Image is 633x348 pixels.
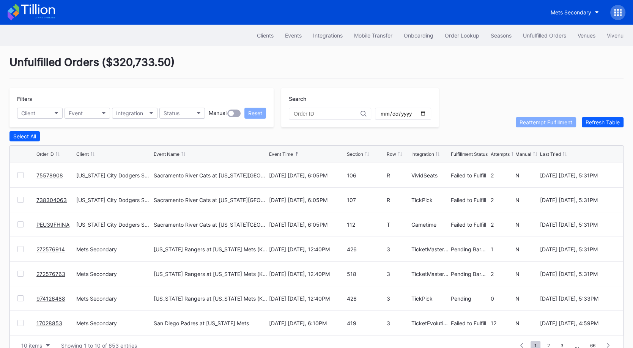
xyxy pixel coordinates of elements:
button: Integrations [307,28,348,42]
div: 0 [491,295,513,302]
div: [DATE] [DATE], 12:40PM [269,246,345,252]
div: TicketMasterResale [411,271,449,277]
div: Fulfillment Status [451,151,488,157]
a: 272576763 [36,271,65,277]
button: Mets Secondary [545,5,605,19]
div: [DATE] [DATE], 6:05PM [269,221,345,228]
div: [US_STATE] City Dodgers Secondary [76,197,152,203]
div: [US_STATE] Rangers at [US_STATE] Mets (Kids Color-In Lunchbox Giveaway) [154,295,267,302]
div: N [515,221,538,228]
div: [DATE] [DATE], 6:10PM [269,320,345,326]
button: Status [159,108,205,119]
div: 2 [491,271,513,277]
div: TicketEvolution [411,320,449,326]
div: Events [285,32,302,39]
div: [DATE] [DATE], 4:59PM [540,320,616,326]
div: Sacramento River Cats at [US_STATE][GEOGRAPHIC_DATA] Comets [154,172,267,179]
a: 272576914 [36,246,65,252]
div: Pending Barcode Validation [451,246,489,252]
a: 17028853 [36,320,62,326]
div: Mets Secondary [76,271,152,277]
div: Sacramento River Cats at [US_STATE][GEOGRAPHIC_DATA] Comets [154,197,267,203]
div: N [515,246,538,252]
div: Order ID [36,151,54,157]
div: Filters [17,96,266,102]
div: [US_STATE] City Dodgers Secondary [76,172,152,179]
div: 106 [347,172,385,179]
div: TickPick [411,197,449,203]
div: N [515,271,538,277]
button: Refresh Table [582,117,624,127]
div: Failed to Fulfill [451,320,489,326]
button: Reattempt Fulfillment [516,117,576,127]
a: 75578908 [36,172,63,179]
div: 3 [387,295,409,302]
div: Refresh Table [586,119,620,125]
button: Events [279,28,307,42]
div: [DATE] [DATE], 5:31PM [540,172,616,179]
button: Select All [9,131,40,141]
div: 2 [491,172,513,179]
div: [DATE] [DATE], 6:05PM [269,197,345,203]
div: 419 [347,320,385,326]
div: R [387,197,409,203]
div: 2 [491,197,513,203]
div: [DATE] [DATE], 5:33PM [540,295,616,302]
button: Onboarding [398,28,439,42]
a: Venues [572,28,601,42]
div: [DATE] [DATE], 6:05PM [269,172,345,179]
div: R [387,172,409,179]
button: Unfulfilled Orders [517,28,572,42]
div: Unfulfilled Orders ( $320,733.50 ) [9,56,624,78]
div: [US_STATE] Rangers at [US_STATE] Mets (Kids Color-In Lunchbox Giveaway) [154,246,267,252]
div: N [515,295,538,302]
div: T [387,221,409,228]
div: Gametime [411,221,449,228]
div: Order Lookup [445,32,479,39]
div: 3 [387,271,409,277]
div: [DATE] [DATE], 5:31PM [540,221,616,228]
div: Integration [116,110,143,116]
div: Venues [578,32,595,39]
a: PEU39FHINA [36,221,69,228]
div: Pending Barcode Validation [451,271,489,277]
a: Seasons [485,28,517,42]
div: Event Time [269,151,293,157]
div: [DATE] [DATE], 5:31PM [540,271,616,277]
div: Mets Secondary [76,320,152,326]
div: 2 [491,221,513,228]
div: Section [347,151,363,157]
input: Order ID [294,111,361,117]
div: Failed to Fulfill [451,197,489,203]
div: Last Tried [540,151,561,157]
a: 974126488 [36,295,65,302]
div: Mets Secondary [76,246,152,252]
button: Event [65,108,110,119]
div: [DATE] [DATE], 5:31PM [540,246,616,252]
div: Client [21,110,35,116]
button: Vivenu [601,28,629,42]
div: 1 [491,246,513,252]
div: 12 [491,320,513,326]
div: Event [69,110,83,116]
div: Search [289,96,431,102]
div: [US_STATE] City Dodgers Secondary [76,221,152,228]
div: 107 [347,197,385,203]
div: Integration [411,151,434,157]
button: Clients [251,28,279,42]
div: Unfulfilled Orders [523,32,566,39]
div: [DATE] [DATE], 12:40PM [269,271,345,277]
div: [DATE] [DATE], 5:31PM [540,197,616,203]
div: Event Name [154,151,180,157]
button: Mobile Transfer [348,28,398,42]
div: Failed to Fulfill [451,172,489,179]
div: Sacramento River Cats at [US_STATE][GEOGRAPHIC_DATA] Comets [154,221,267,228]
button: Reset [244,108,266,119]
div: Vivenu [607,32,624,39]
div: Mobile Transfer [354,32,392,39]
